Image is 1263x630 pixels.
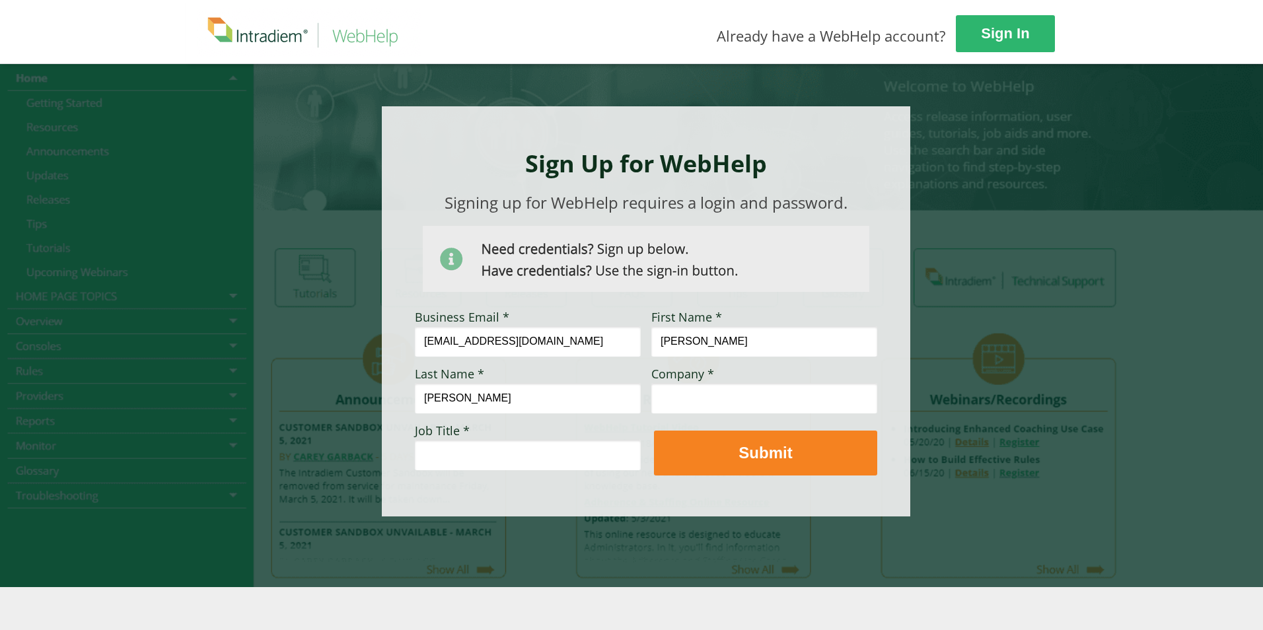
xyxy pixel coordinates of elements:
[981,25,1029,42] strong: Sign In
[445,192,848,213] span: Signing up for WebHelp requires a login and password.
[415,309,509,325] span: Business Email *
[525,147,767,180] strong: Sign Up for WebHelp
[415,366,484,382] span: Last Name *
[956,15,1055,52] a: Sign In
[651,366,714,382] span: Company *
[423,226,869,292] img: Need Credentials? Sign up below. Have Credentials? Use the sign-in button.
[415,423,470,438] span: Job Title *
[717,26,946,46] span: Already have a WebHelp account?
[651,309,722,325] span: First Name *
[654,431,877,475] button: Submit
[739,444,792,462] strong: Submit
